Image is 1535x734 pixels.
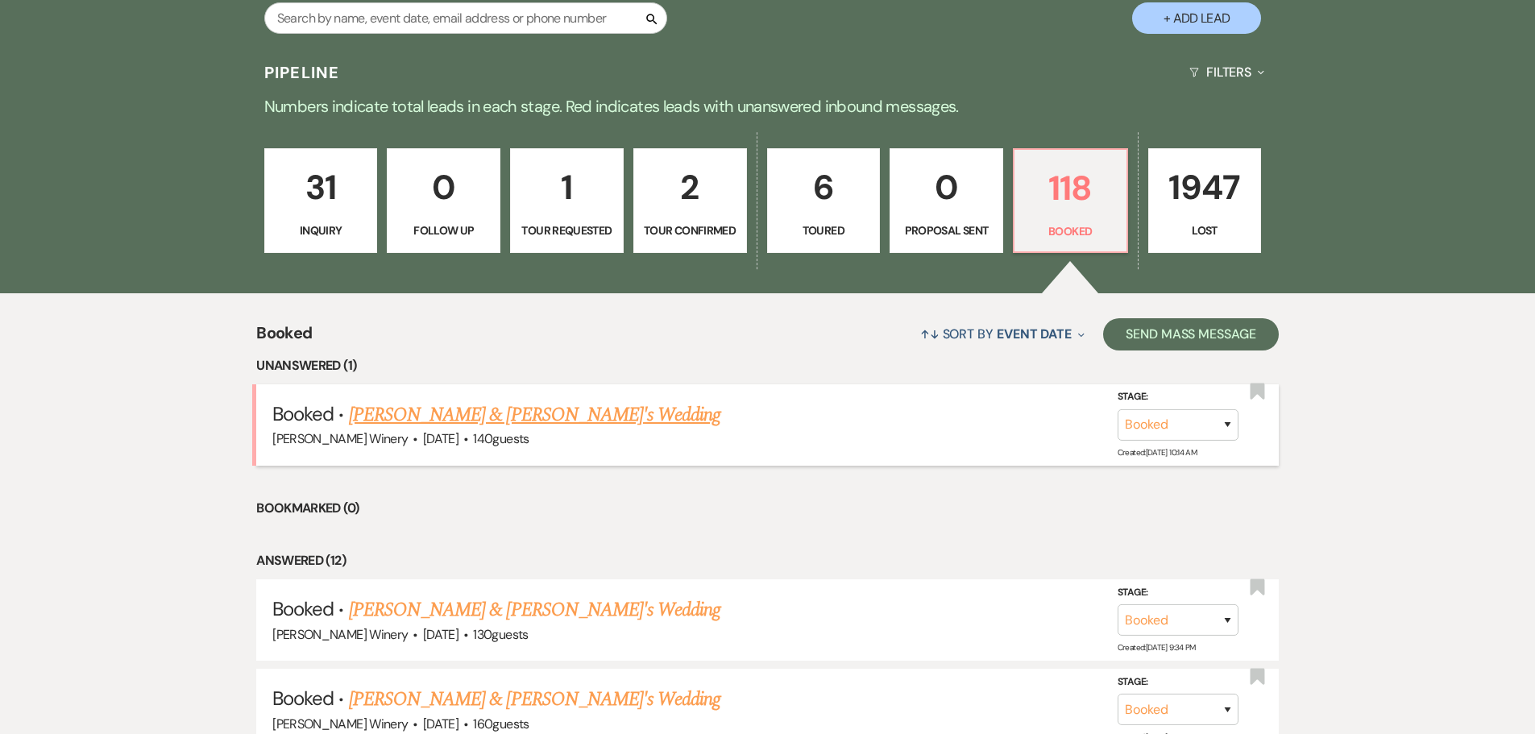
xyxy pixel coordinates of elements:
span: Booked [256,321,312,355]
span: [DATE] [423,626,458,643]
span: Booked [272,686,334,711]
label: Stage: [1118,584,1238,602]
p: Booked [1024,222,1117,240]
span: Booked [272,401,334,426]
p: Numbers indicate total leads in each stage. Red indicates leads with unanswered inbound messages. [188,93,1348,119]
span: [PERSON_NAME] Winery [272,715,408,732]
span: [DATE] [423,430,458,447]
span: 130 guests [473,626,528,643]
label: Stage: [1118,674,1238,691]
p: Tour Requested [521,222,613,239]
span: [PERSON_NAME] Winery [272,626,408,643]
span: Event Date [997,326,1072,342]
p: 0 [397,160,490,214]
button: Send Mass Message [1103,318,1279,350]
span: 160 guests [473,715,529,732]
a: 0Follow Up [387,148,500,253]
p: 2 [644,160,736,214]
p: 1947 [1159,160,1251,214]
span: 140 guests [473,430,529,447]
span: [DATE] [423,715,458,732]
span: Booked [272,596,334,621]
p: Follow Up [397,222,490,239]
a: 0Proposal Sent [890,148,1003,253]
label: Stage: [1118,388,1238,406]
span: [PERSON_NAME] Winery [272,430,408,447]
p: Tour Confirmed [644,222,736,239]
a: 31Inquiry [264,148,378,253]
p: Toured [778,222,870,239]
p: 31 [275,160,367,214]
input: Search by name, event date, email address or phone number [264,2,667,34]
p: 0 [900,160,993,214]
li: Bookmarked (0) [256,498,1279,519]
span: Created: [DATE] 9:34 PM [1118,642,1196,653]
button: + Add Lead [1132,2,1261,34]
button: Sort By Event Date [914,313,1091,355]
h3: Pipeline [264,61,340,84]
p: 1 [521,160,613,214]
a: [PERSON_NAME] & [PERSON_NAME]'s Wedding [349,595,721,624]
li: Answered (12) [256,550,1279,571]
button: Filters [1183,51,1271,93]
a: 6Toured [767,148,881,253]
a: 1947Lost [1148,148,1262,253]
p: 6 [778,160,870,214]
p: Inquiry [275,222,367,239]
p: 118 [1024,161,1117,215]
span: ↑↓ [920,326,940,342]
span: Created: [DATE] 10:14 AM [1118,447,1197,458]
a: 2Tour Confirmed [633,148,747,253]
a: [PERSON_NAME] & [PERSON_NAME]'s Wedding [349,400,721,429]
p: Lost [1159,222,1251,239]
a: 1Tour Requested [510,148,624,253]
a: 118Booked [1013,148,1128,253]
li: Unanswered (1) [256,355,1279,376]
a: [PERSON_NAME] & [PERSON_NAME]'s Wedding [349,685,721,714]
p: Proposal Sent [900,222,993,239]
